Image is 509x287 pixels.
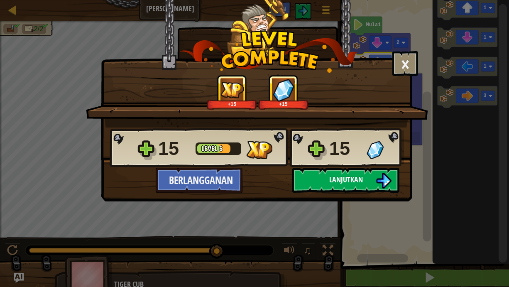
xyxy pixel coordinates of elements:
[367,141,384,159] img: Permata Didapat
[329,135,362,162] div: 15
[376,173,392,189] img: Lanjutkan
[392,51,418,76] button: ×
[273,78,294,101] img: Permata Didapat
[158,135,191,162] div: 15
[260,101,307,107] div: +15
[219,143,223,154] span: 6
[329,174,363,185] span: Lanjutkan
[208,101,255,107] div: +15
[201,143,219,154] span: Level
[179,31,357,73] img: level_complete.png
[156,168,242,193] button: Berlangganan
[220,82,244,98] img: XP Didapat
[246,141,272,159] img: XP Didapat
[292,168,399,193] button: Lanjutkan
